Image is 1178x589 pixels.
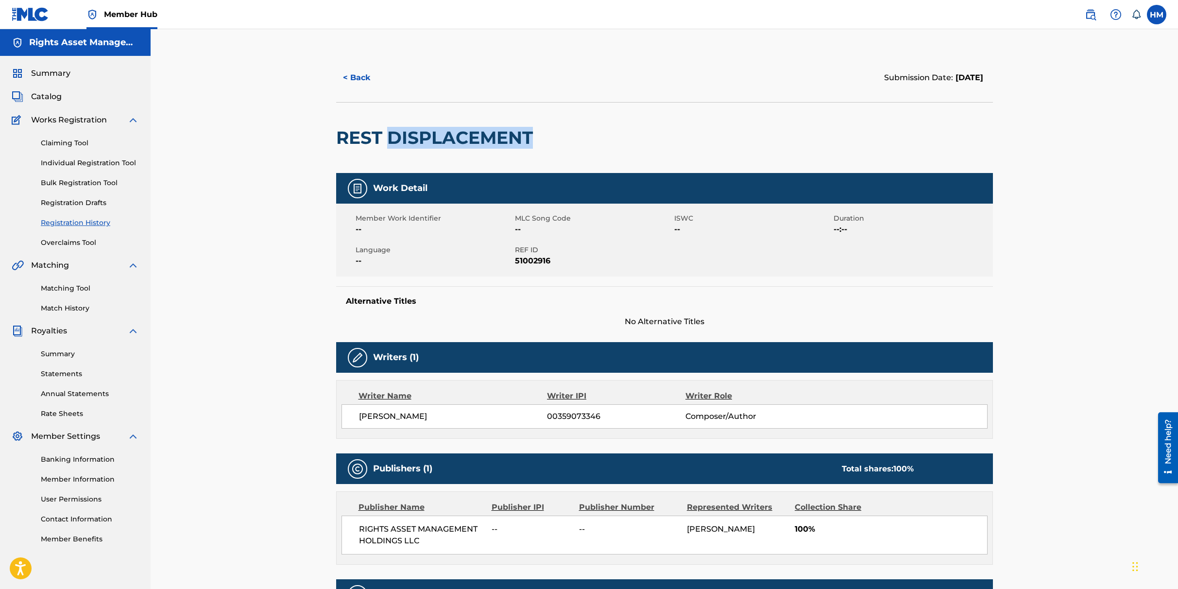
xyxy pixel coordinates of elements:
span: Catalog [31,91,62,103]
a: Rate Sheets [41,409,139,419]
a: Individual Registration Tool [41,158,139,168]
img: Top Rightsholder [86,9,98,20]
span: ISWC [674,213,831,224]
iframe: Resource Center [1151,408,1178,486]
img: Accounts [12,37,23,49]
span: Duration [834,213,990,224]
a: Registration Drafts [41,198,139,208]
a: CatalogCatalog [12,91,62,103]
img: Catalog [12,91,23,103]
img: MLC Logo [12,7,49,21]
span: 00359073346 [547,411,685,422]
a: Summary [41,349,139,359]
span: Member Work Identifier [356,213,512,224]
a: SummarySummary [12,68,70,79]
h5: Writers (1) [373,352,419,363]
span: Works Registration [31,114,107,126]
span: [PERSON_NAME] [359,411,547,422]
span: REF ID [515,245,672,255]
span: Composer/Author [685,411,811,422]
img: search [1085,9,1096,20]
div: Writer IPI [547,390,685,402]
span: Member Settings [31,431,100,442]
a: Member Information [41,474,139,485]
img: Work Detail [352,183,363,194]
a: Member Benefits [41,534,139,544]
h5: Publishers (1) [373,463,432,474]
a: Overclaims Tool [41,238,139,248]
span: --:-- [834,224,990,235]
a: User Permissions [41,494,139,504]
h5: Alternative Titles [346,296,983,306]
img: Member Settings [12,431,23,442]
img: expand [127,114,139,126]
a: Statements [41,369,139,379]
img: Summary [12,68,23,79]
img: Publishers [352,463,363,475]
img: Writers [352,352,363,364]
span: RIGHTS ASSET MANAGEMENT HOLDINGS LLC [359,523,485,547]
a: Claiming Tool [41,138,139,148]
div: Help [1106,5,1126,24]
h5: Rights Asset Management Holdings LLC [29,37,139,48]
img: Matching [12,260,24,271]
div: User Menu [1147,5,1166,24]
a: Match History [41,303,139,313]
span: No Alternative Titles [336,316,993,328]
h2: REST DISPLACEMENT [336,127,538,149]
span: Language [356,245,512,255]
div: Total shares: [842,463,914,475]
button: < Back [336,66,394,90]
a: Banking Information [41,454,139,465]
img: Royalties [12,325,23,337]
span: [DATE] [953,73,983,82]
iframe: Chat Widget [1129,542,1178,589]
span: Member Hub [104,9,157,20]
span: MLC Song Code [515,213,672,224]
img: expand [127,325,139,337]
a: Contact Information [41,514,139,524]
div: Submission Date: [884,72,983,84]
div: Represented Writers [687,502,787,513]
img: expand [127,260,139,271]
span: -- [579,523,680,535]
div: Notifications [1131,10,1141,19]
span: -- [674,224,831,235]
img: expand [127,431,139,442]
img: Works Registration [12,114,24,126]
h5: Work Detail [373,183,427,194]
span: 100% [795,523,987,535]
span: -- [356,255,512,267]
span: [PERSON_NAME] [687,524,755,534]
span: -- [356,224,512,235]
span: -- [515,224,672,235]
span: Summary [31,68,70,79]
div: Publisher Number [579,502,680,513]
a: Public Search [1081,5,1100,24]
a: Annual Statements [41,389,139,399]
a: Registration History [41,218,139,228]
span: Royalties [31,325,67,337]
span: 51002916 [515,255,672,267]
div: Drag [1132,552,1138,581]
img: help [1110,9,1122,20]
div: Publisher Name [359,502,484,513]
div: Publisher IPI [492,502,572,513]
a: Bulk Registration Tool [41,178,139,188]
div: Writer Role [685,390,811,402]
span: -- [492,523,572,535]
span: 100 % [893,464,914,473]
span: Matching [31,260,69,271]
div: Collection Share [795,502,889,513]
div: Writer Name [359,390,547,402]
a: Matching Tool [41,283,139,294]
